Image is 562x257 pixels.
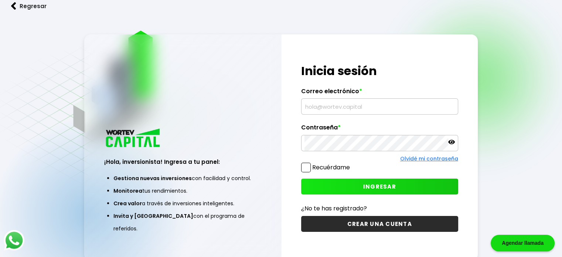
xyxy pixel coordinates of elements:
label: Recuérdame [312,163,350,172]
li: tus rendimientos. [113,185,252,197]
span: Monitorea [113,187,142,195]
input: hola@wortev.capital [304,99,455,114]
label: Correo electrónico [301,88,458,99]
span: Gestiona nuevas inversiones [113,175,192,182]
li: con el programa de referidos. [113,210,252,235]
label: Contraseña [301,124,458,135]
span: Invita y [GEOGRAPHIC_DATA] [113,212,193,220]
div: Agendar llamada [491,235,555,251]
span: INGRESAR [363,183,396,190]
li: a través de inversiones inteligentes. [113,197,252,210]
li: con facilidad y control. [113,172,252,185]
h1: Inicia sesión [301,62,458,80]
img: logo_wortev_capital [104,128,163,149]
span: Crea valor [113,200,142,207]
a: ¿No te has registrado?CREAR UNA CUENTA [301,204,458,232]
button: CREAR UNA CUENTA [301,216,458,232]
button: INGRESAR [301,179,458,195]
img: flecha izquierda [11,2,16,10]
a: Olvidé mi contraseña [400,155,458,162]
h3: ¡Hola, inversionista! Ingresa a tu panel: [104,158,261,166]
img: logos_whatsapp-icon.242b2217.svg [4,230,24,251]
p: ¿No te has registrado? [301,204,458,213]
